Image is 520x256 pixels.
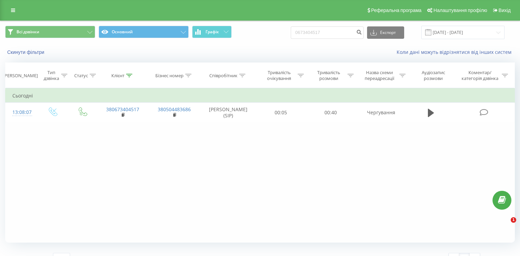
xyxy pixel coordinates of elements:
[12,106,30,119] div: 13:08:07
[16,29,39,35] span: Всі дзвінки
[306,103,355,123] td: 00:40
[413,70,453,81] div: Аудіозапис розмови
[312,70,346,81] div: Тривалість розмови
[355,103,407,123] td: Чергування
[43,70,59,81] div: Тип дзвінка
[460,70,500,81] div: Коментар/категорія дзвінка
[433,8,487,13] span: Налаштування профілю
[5,26,95,38] button: Всі дзвінки
[371,8,422,13] span: Реферальна програма
[106,106,139,113] a: 380673404517
[158,106,191,113] a: 380504483686
[209,73,237,79] div: Співробітник
[192,26,232,38] button: Графік
[397,49,515,55] a: Коли дані можуть відрізнятися вiд інших систем
[99,26,189,38] button: Основний
[497,217,513,234] iframe: Intercom live chat
[499,8,511,13] span: Вихід
[291,26,364,39] input: Пошук за номером
[111,73,124,79] div: Клієнт
[256,103,306,123] td: 00:05
[206,30,219,34] span: Графік
[5,49,48,55] button: Скинути фільтри
[5,89,515,103] td: Сьогодні
[74,73,88,79] div: Статус
[200,103,256,123] td: [PERSON_NAME] (SIP)
[262,70,296,81] div: Тривалість очікування
[511,217,516,223] span: 1
[367,26,404,39] button: Експорт
[155,73,184,79] div: Бізнес номер
[362,70,398,81] div: Назва схеми переадресації
[3,73,38,79] div: [PERSON_NAME]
